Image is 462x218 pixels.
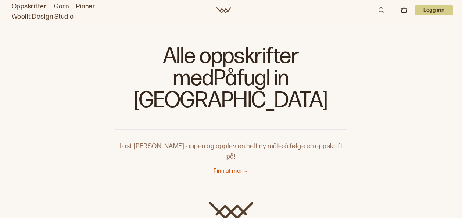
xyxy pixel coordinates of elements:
[415,5,453,15] button: User dropdown
[214,168,243,175] p: Finn ut mer
[214,168,248,175] button: Finn ut mer
[415,5,453,15] p: Logg inn
[216,7,231,13] a: Woolit
[76,1,95,12] a: Pinner
[12,12,74,22] a: Woolit Design Studio
[12,1,47,12] a: Oppskrifter
[115,44,347,117] h1: Alle oppskrifter med Påfugl in [GEOGRAPHIC_DATA]
[54,1,69,12] a: Garn
[115,130,347,162] p: Last [PERSON_NAME]-appen og opplev en helt ny måte å følge en oppskrift på!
